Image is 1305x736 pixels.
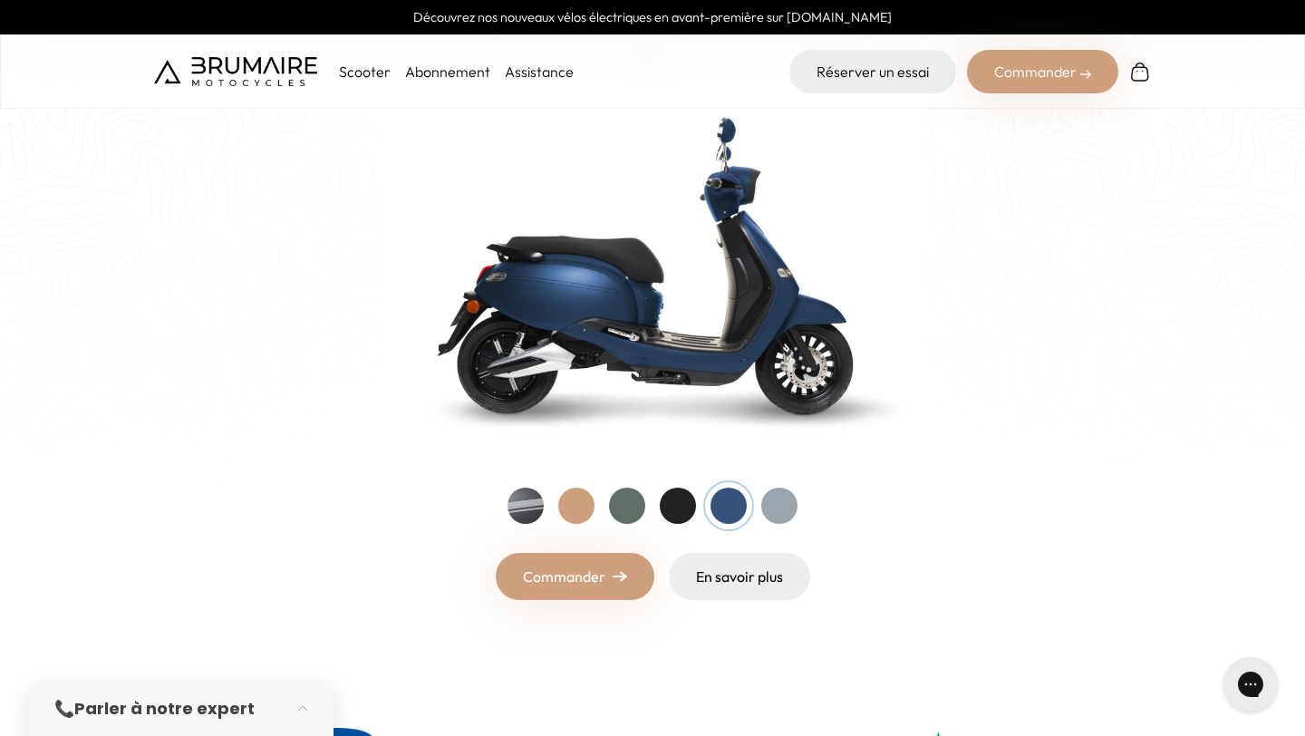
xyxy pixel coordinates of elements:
[405,63,490,81] a: Abonnement
[505,63,574,81] a: Assistance
[339,61,391,82] p: Scooter
[789,50,956,93] a: Réserver un essai
[1129,61,1151,82] img: Panier
[1214,651,1287,718] iframe: Gorgias live chat messenger
[154,57,317,86] img: Brumaire Motocycles
[496,553,654,600] a: Commander
[613,571,627,582] img: right-arrow.png
[967,50,1118,93] div: Commander
[1080,69,1091,80] img: right-arrow-2.png
[669,553,810,600] a: En savoir plus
